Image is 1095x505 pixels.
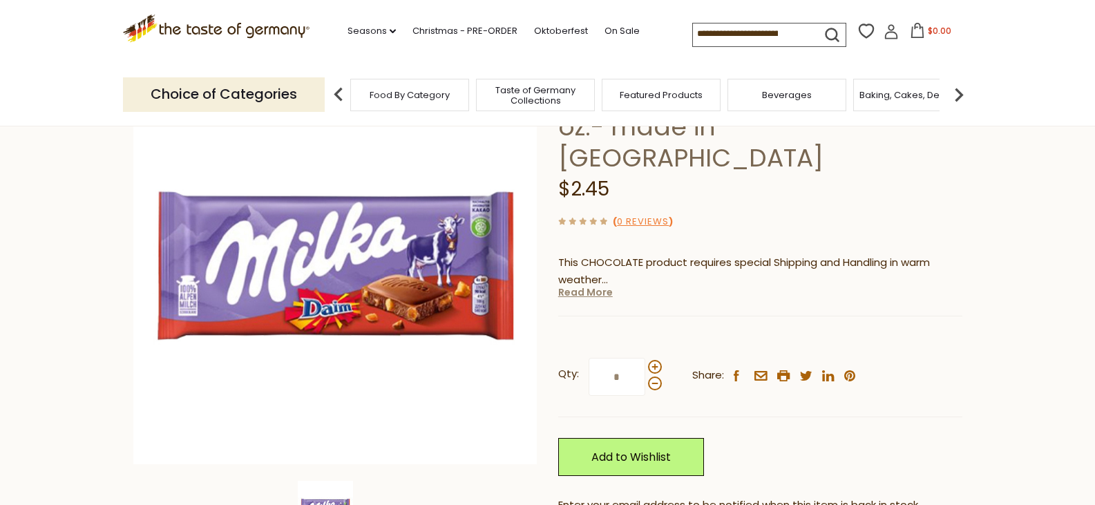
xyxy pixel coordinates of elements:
span: $0.00 [928,25,951,37]
input: Qty: [589,358,645,396]
img: Milka Daim [133,60,537,464]
a: Christmas - PRE-ORDER [412,23,517,39]
span: ( ) [613,215,673,228]
a: On Sale [604,23,640,39]
p: Choice of Categories [123,77,325,111]
p: This CHOCOLATE product requires special Shipping and Handling in warm weather [558,254,962,289]
a: Read More [558,285,613,299]
a: Seasons [347,23,396,39]
a: Baking, Cakes, Desserts [859,90,967,100]
strong: Qty: [558,365,579,383]
a: Featured Products [620,90,703,100]
a: 0 Reviews [617,215,669,229]
h1: Milka Daim Chocolate Bar 3.5 oz.- made in [GEOGRAPHIC_DATA] [558,80,962,173]
img: next arrow [945,81,973,108]
a: Food By Category [370,90,450,100]
a: Add to Wishlist [558,438,704,476]
button: $0.00 [902,23,960,44]
a: Oktoberfest [534,23,588,39]
a: Beverages [762,90,812,100]
span: Share: [692,367,724,384]
a: Taste of Germany Collections [480,85,591,106]
span: $2.45 [558,175,609,202]
img: previous arrow [325,81,352,108]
